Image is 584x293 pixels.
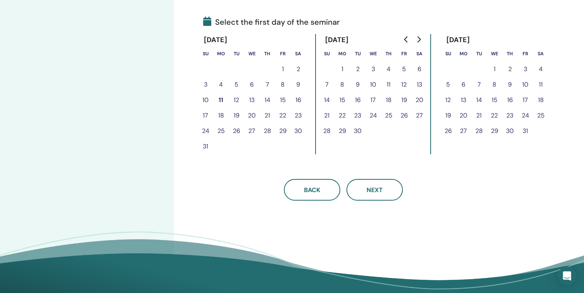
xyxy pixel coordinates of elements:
div: [DATE] [198,34,234,46]
button: 3 [518,61,533,77]
button: 8 [487,77,502,92]
button: 24 [198,123,213,139]
button: 29 [275,123,290,139]
th: Thursday [260,46,275,61]
button: 24 [365,108,381,123]
button: 31 [518,123,533,139]
button: 30 [290,123,306,139]
th: Tuesday [350,46,365,61]
th: Saturday [533,46,548,61]
button: 7 [319,77,334,92]
button: 21 [319,108,334,123]
th: Friday [396,46,412,61]
button: 27 [244,123,260,139]
button: 4 [213,77,229,92]
button: Back [284,179,340,201]
th: Monday [334,46,350,61]
button: 15 [275,92,290,108]
button: 20 [244,108,260,123]
button: 25 [533,108,548,123]
button: 21 [260,108,275,123]
button: 7 [471,77,487,92]
button: 14 [260,92,275,108]
th: Sunday [440,46,456,61]
button: 6 [456,77,471,92]
button: 1 [275,61,290,77]
button: 17 [198,108,213,123]
button: 1 [487,61,502,77]
button: 17 [365,92,381,108]
button: 13 [244,92,260,108]
button: 2 [350,61,365,77]
button: 23 [290,108,306,123]
button: 21 [471,108,487,123]
button: 6 [412,61,427,77]
button: 19 [229,108,244,123]
button: Next [346,179,403,201]
button: 16 [290,92,306,108]
th: Sunday [198,46,213,61]
button: 19 [440,108,456,123]
button: 27 [412,108,427,123]
button: 30 [350,123,365,139]
button: 4 [381,61,396,77]
button: 11 [533,77,548,92]
button: 8 [334,77,350,92]
th: Wednesday [365,46,381,61]
button: 13 [412,77,427,92]
div: Open Intercom Messenger [558,267,576,285]
button: 15 [487,92,502,108]
button: 4 [533,61,548,77]
button: 5 [440,77,456,92]
button: 23 [502,108,518,123]
button: 23 [350,108,365,123]
button: 18 [381,92,396,108]
th: Friday [518,46,533,61]
button: 7 [260,77,275,92]
button: 22 [487,108,502,123]
button: 22 [275,108,290,123]
button: 9 [502,77,518,92]
button: 20 [456,108,471,123]
button: 14 [319,92,334,108]
button: 31 [198,139,213,154]
button: 11 [381,77,396,92]
button: 26 [440,123,456,139]
button: 10 [365,77,381,92]
span: Next [367,186,383,194]
button: 2 [290,61,306,77]
th: Monday [456,46,471,61]
button: 9 [290,77,306,92]
button: 30 [502,123,518,139]
button: 5 [229,77,244,92]
div: [DATE] [440,34,476,46]
th: Wednesday [487,46,502,61]
button: 17 [518,92,533,108]
th: Tuesday [471,46,487,61]
button: 18 [533,92,548,108]
button: 26 [396,108,412,123]
button: 6 [244,77,260,92]
button: 5 [396,61,412,77]
button: 3 [365,61,381,77]
button: 16 [502,92,518,108]
th: Saturday [412,46,427,61]
button: 8 [275,77,290,92]
button: 28 [319,123,334,139]
th: Monday [213,46,229,61]
button: 12 [396,77,412,92]
button: Go to previous month [400,32,413,47]
button: 29 [487,123,502,139]
button: 12 [229,92,244,108]
th: Friday [275,46,290,61]
button: 29 [334,123,350,139]
th: Sunday [319,46,334,61]
button: 28 [471,123,487,139]
button: 16 [350,92,365,108]
button: 14 [471,92,487,108]
div: [DATE] [319,34,355,46]
button: 10 [518,77,533,92]
button: 25 [213,123,229,139]
th: Thursday [502,46,518,61]
th: Saturday [290,46,306,61]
